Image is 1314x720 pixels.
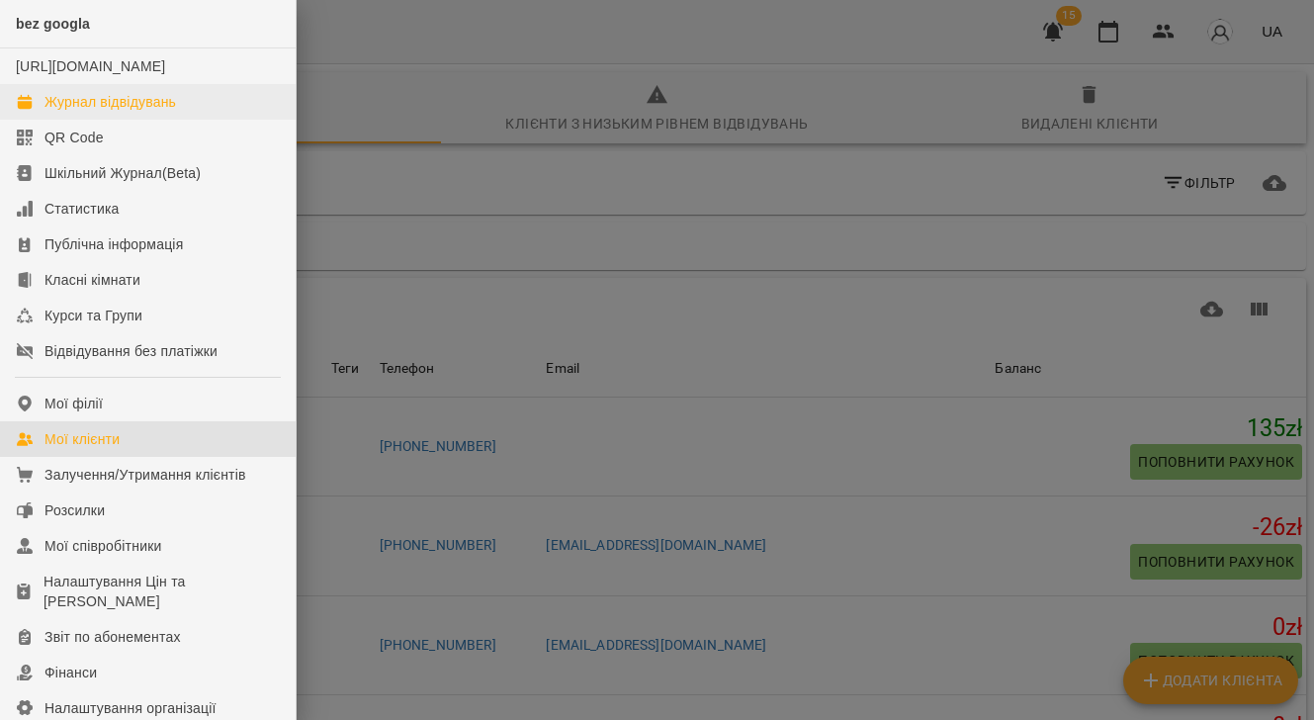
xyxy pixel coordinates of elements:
div: Публічна інформація [44,234,183,254]
div: Фінанси [44,663,97,682]
div: Розсилки [44,500,105,520]
div: Мої філії [44,394,103,413]
div: Мої співробітники [44,536,162,556]
span: bez googla [16,16,90,32]
div: Шкільний Журнал(Beta) [44,163,201,183]
div: Класні кімнати [44,270,140,290]
div: Налаштування організації [44,698,217,718]
div: Відвідування без платіжки [44,341,218,361]
div: Мої клієнти [44,429,120,449]
div: Залучення/Утримання клієнтів [44,465,246,485]
div: Налаштування Цін та [PERSON_NAME] [44,572,280,611]
div: QR Code [44,128,104,147]
div: Журнал відвідувань [44,92,176,112]
a: [URL][DOMAIN_NAME] [16,58,165,74]
div: Курси та Групи [44,306,142,325]
div: Статистика [44,199,120,219]
div: Звіт по абонементах [44,627,181,647]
